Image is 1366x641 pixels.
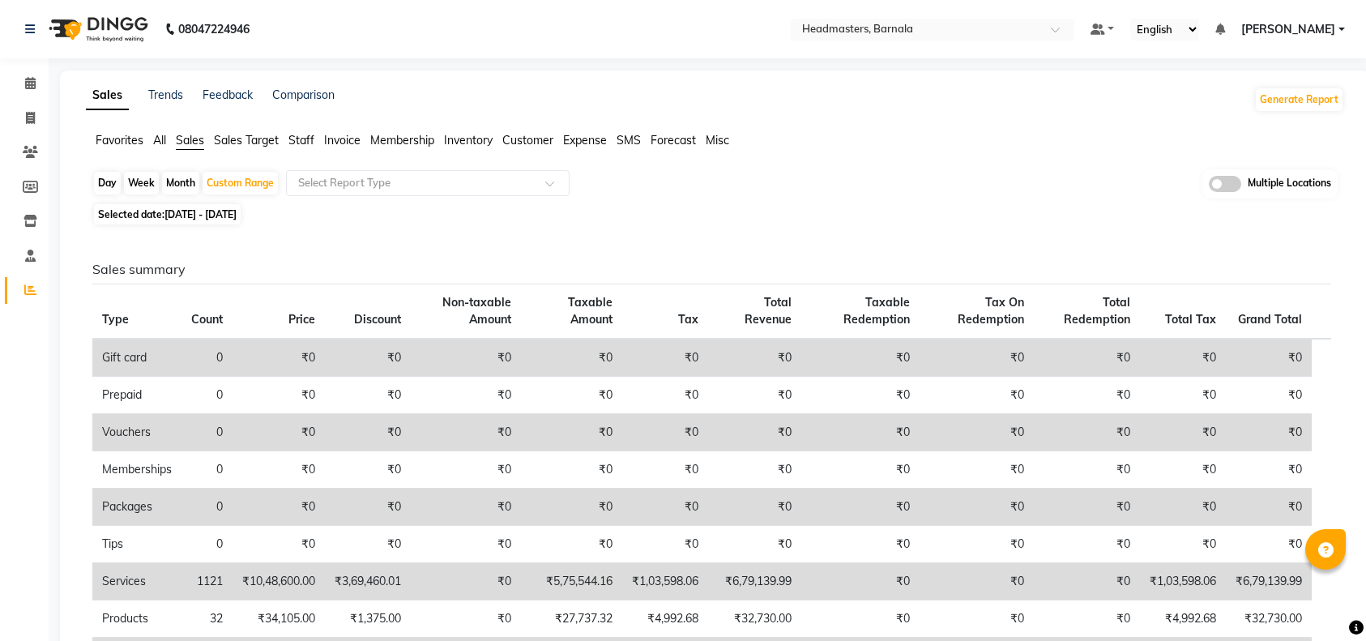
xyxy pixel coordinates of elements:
span: Favorites [96,133,143,147]
span: Discount [354,312,401,327]
td: ₹0 [1226,451,1312,489]
td: ₹0 [920,339,1034,377]
td: ₹0 [1140,414,1226,451]
td: ₹10,48,600.00 [233,563,325,600]
span: Type [102,312,129,327]
span: [DATE] - [DATE] [164,208,237,220]
span: Total Tax [1165,312,1216,327]
td: ₹34,105.00 [233,600,325,638]
td: ₹0 [1140,526,1226,563]
div: Custom Range [203,172,278,194]
td: ₹0 [1034,414,1140,451]
h6: Sales summary [92,262,1331,277]
td: ₹0 [920,526,1034,563]
td: ₹0 [521,451,622,489]
span: Sales Target [214,133,279,147]
span: Misc [706,133,729,147]
td: ₹0 [1140,489,1226,526]
span: Multiple Locations [1248,176,1331,192]
td: ₹0 [325,451,411,489]
td: ₹6,79,139.99 [1226,563,1312,600]
td: ₹27,737.32 [521,600,622,638]
td: ₹0 [801,414,919,451]
span: Customer [502,133,553,147]
span: Inventory [444,133,493,147]
img: logo [41,6,152,52]
td: 0 [181,526,233,563]
td: ₹0 [233,451,325,489]
td: ₹0 [920,563,1034,600]
span: Invoice [324,133,361,147]
td: ₹0 [411,563,521,600]
td: ₹5,75,544.16 [521,563,622,600]
span: Staff [288,133,314,147]
td: ₹1,03,598.06 [1140,563,1226,600]
td: Prepaid [92,377,181,414]
td: ₹0 [521,526,622,563]
td: ₹0 [411,451,521,489]
td: ₹0 [1226,526,1312,563]
button: Generate Report [1256,88,1343,111]
a: Comparison [272,88,335,102]
span: Price [288,312,315,327]
td: 1121 [181,563,233,600]
td: ₹0 [708,339,801,377]
td: ₹0 [411,377,521,414]
td: ₹3,69,460.01 [325,563,411,600]
td: ₹0 [622,339,708,377]
td: ₹0 [411,526,521,563]
td: 0 [181,451,233,489]
td: ₹4,992.68 [622,600,708,638]
td: ₹0 [1034,377,1140,414]
td: ₹0 [622,414,708,451]
td: ₹0 [1140,377,1226,414]
td: ₹0 [1226,339,1312,377]
td: Packages [92,489,181,526]
td: ₹1,375.00 [325,600,411,638]
td: ₹0 [622,377,708,414]
td: ₹0 [801,451,919,489]
td: 0 [181,377,233,414]
td: ₹1,03,598.06 [622,563,708,600]
td: ₹32,730.00 [708,600,801,638]
td: ₹0 [801,377,919,414]
td: ₹0 [325,414,411,451]
td: ₹0 [708,451,801,489]
td: ₹4,992.68 [1140,600,1226,638]
td: ₹0 [1034,451,1140,489]
td: 0 [181,339,233,377]
td: ₹0 [325,339,411,377]
div: Month [162,172,199,194]
b: 08047224946 [178,6,250,52]
span: Sales [176,133,204,147]
td: ₹0 [521,414,622,451]
td: ₹0 [411,339,521,377]
div: Week [124,172,159,194]
td: ₹0 [801,526,919,563]
td: ₹0 [411,600,521,638]
span: Tax [678,312,698,327]
iframe: chat widget [1298,576,1350,625]
td: ₹0 [1034,563,1140,600]
span: Selected date: [94,204,241,224]
td: ₹0 [1140,339,1226,377]
td: ₹32,730.00 [1226,600,1312,638]
span: Count [191,312,223,327]
td: ₹0 [920,451,1034,489]
td: ₹0 [801,600,919,638]
span: Taxable Redemption [843,295,910,327]
span: Total Revenue [745,295,792,327]
td: ₹0 [622,451,708,489]
td: ₹0 [1226,377,1312,414]
td: 0 [181,489,233,526]
td: ₹0 [801,489,919,526]
td: ₹0 [1226,489,1312,526]
td: Products [92,600,181,638]
td: Vouchers [92,414,181,451]
span: Non-taxable Amount [442,295,511,327]
td: ₹0 [622,489,708,526]
td: ₹0 [233,489,325,526]
td: ₹0 [233,414,325,451]
span: SMS [617,133,641,147]
td: Tips [92,526,181,563]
